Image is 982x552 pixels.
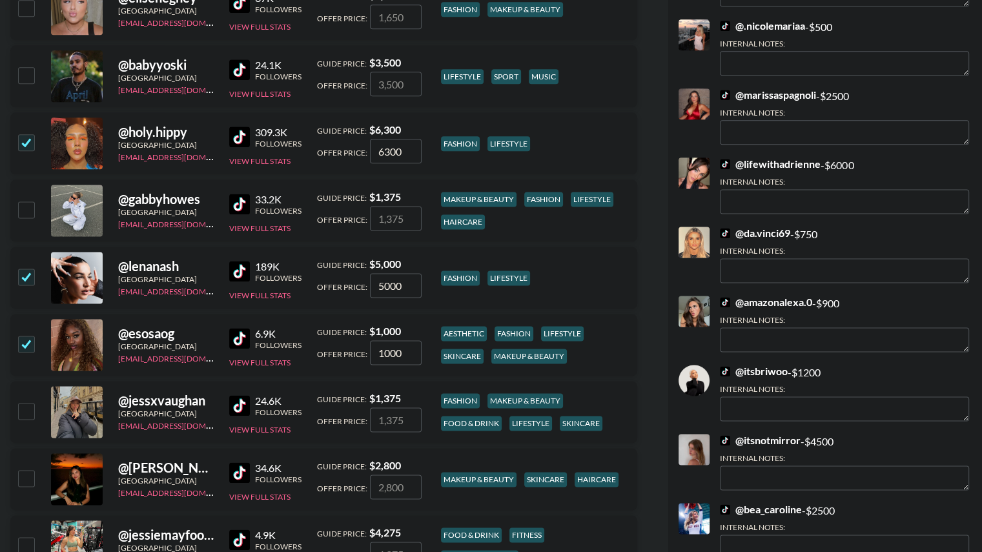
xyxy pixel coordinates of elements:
[571,192,613,207] div: lifestyle
[441,527,502,542] div: food & drink
[317,394,367,404] span: Guide Price:
[720,246,969,256] div: Internal Notes:
[720,504,730,515] img: TikTok
[255,72,302,81] div: Followers
[229,127,250,147] img: TikTok
[255,5,302,14] div: Followers
[369,258,401,270] strong: $ 5,000
[118,150,248,162] a: [EMAIL_ADDRESS][DOMAIN_NAME]
[487,271,530,285] div: lifestyle
[229,462,250,483] img: TikTok
[317,59,367,68] span: Guide Price:
[529,69,558,84] div: music
[509,416,552,431] div: lifestyle
[441,69,484,84] div: lifestyle
[229,261,250,281] img: TikTok
[370,139,422,163] input: 6,300
[491,349,567,363] div: makeup & beauty
[317,349,367,359] span: Offer Price:
[255,260,302,273] div: 189K
[118,83,248,95] a: [EMAIL_ADDRESS][DOMAIN_NAME]
[229,328,250,349] img: TikTok
[370,273,422,298] input: 5,000
[720,158,969,214] div: - $ 6000
[720,228,730,238] img: TikTok
[118,460,214,476] div: @ [PERSON_NAME].[GEOGRAPHIC_DATA]
[370,5,422,29] input: 1,650
[118,15,248,28] a: [EMAIL_ADDRESS][DOMAIN_NAME]
[441,271,480,285] div: fashion
[720,366,730,376] img: TikTok
[720,315,969,325] div: Internal Notes:
[118,258,214,274] div: @ lenanash
[370,475,422,499] input: 2,800
[720,434,801,447] a: @itsnotmirror
[370,206,422,230] input: 1,375
[720,158,821,170] a: @lifewithadrienne
[441,326,487,341] div: aesthetic
[369,526,401,538] strong: $ 4,275
[255,407,302,417] div: Followers
[317,193,367,203] span: Guide Price:
[118,409,214,418] div: [GEOGRAPHIC_DATA]
[118,418,248,431] a: [EMAIL_ADDRESS][DOMAIN_NAME]
[317,327,367,337] span: Guide Price:
[720,159,730,169] img: TikTok
[118,476,214,486] div: [GEOGRAPHIC_DATA]
[524,472,567,487] div: skincare
[255,193,302,206] div: 33.2K
[369,392,401,404] strong: $ 1,375
[317,81,367,90] span: Offer Price:
[720,88,816,101] a: @marissaspagnoli
[229,89,291,99] button: View Full Stats
[720,19,805,32] a: @.nicolemariaa
[255,394,302,407] div: 24.6K
[317,462,367,471] span: Guide Price:
[118,73,214,83] div: [GEOGRAPHIC_DATA]
[720,108,969,118] div: Internal Notes:
[118,124,214,140] div: @ holy.hippy
[720,39,969,48] div: Internal Notes:
[118,207,214,217] div: [GEOGRAPHIC_DATA]
[441,136,480,151] div: fashion
[370,72,422,96] input: 3,500
[118,274,214,284] div: [GEOGRAPHIC_DATA]
[720,365,969,421] div: - $ 1200
[370,340,422,365] input: 1,000
[720,88,969,145] div: - $ 2500
[441,472,517,487] div: makeup & beauty
[255,462,302,475] div: 34.6K
[720,434,969,490] div: - $ 4500
[575,472,619,487] div: haircare
[720,227,790,240] a: @da.vinci69
[441,2,480,17] div: fashion
[229,395,250,416] img: TikTok
[229,156,291,166] button: View Full Stats
[317,14,367,23] span: Offer Price:
[118,6,214,15] div: [GEOGRAPHIC_DATA]
[720,177,969,187] div: Internal Notes:
[369,459,401,471] strong: $ 2,800
[495,326,533,341] div: fashion
[255,340,302,350] div: Followers
[720,297,730,307] img: TikTok
[369,56,401,68] strong: $ 3,500
[118,217,248,229] a: [EMAIL_ADDRESS][DOMAIN_NAME]
[229,529,250,550] img: TikTok
[118,191,214,207] div: @ gabbyhowes
[370,407,422,432] input: 1,375
[720,296,969,352] div: - $ 900
[491,69,521,84] div: sport
[118,393,214,409] div: @ jessxvaughan
[118,486,248,498] a: [EMAIL_ADDRESS][DOMAIN_NAME]
[441,393,480,408] div: fashion
[720,522,969,532] div: Internal Notes:
[317,282,367,292] span: Offer Price:
[118,351,248,363] a: [EMAIL_ADDRESS][DOMAIN_NAME]
[369,325,401,337] strong: $ 1,000
[229,291,291,300] button: View Full Stats
[369,123,401,136] strong: $ 6,300
[487,2,563,17] div: makeup & beauty
[720,365,788,378] a: @itsbriwoo
[369,190,401,203] strong: $ 1,375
